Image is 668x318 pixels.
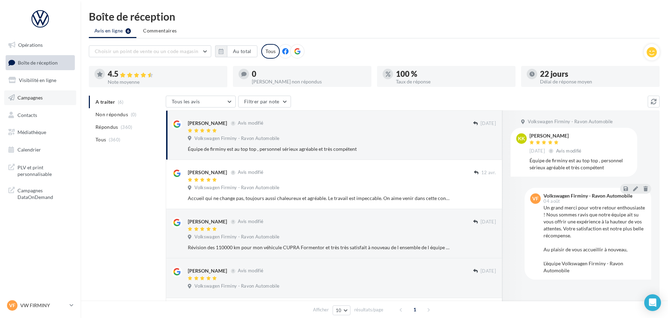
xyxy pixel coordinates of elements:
[17,129,46,135] span: Médiathèque
[109,137,121,142] span: (360)
[4,142,76,157] a: Calendrier
[17,147,41,153] span: Calendrier
[166,96,236,108] button: Tous les avis
[481,219,496,225] span: [DATE]
[121,124,133,130] span: (360)
[172,98,200,104] span: Tous les avis
[19,77,56,83] span: Visibilité en ligne
[89,11,660,22] div: Boîte de réception
[4,90,76,105] a: Campagnes
[188,218,227,225] div: [PERSON_NAME]
[518,135,525,142] span: KK
[409,304,420,315] span: 1
[143,28,177,34] span: Commentaires
[481,120,496,127] span: [DATE]
[20,302,67,309] p: VW FIRMINY
[18,59,58,65] span: Boîte de réception
[194,234,279,240] span: Volkswagen Firminy - Ravon Automobile
[530,157,632,171] div: Équipe de firminy est au top top , personnel sérieux agréable et très compétent
[238,120,263,126] span: Avis modifié
[194,283,279,289] span: Volkswagen Firminy - Ravon Automobile
[644,294,661,311] div: Open Intercom Messenger
[108,70,222,78] div: 4.5
[6,299,75,312] a: VF VW FIRMINY
[188,244,450,251] div: Révision des 110000 km pour mon véhicule CUPRA Formentor et très très satisfait à nouveau de l en...
[530,133,583,138] div: [PERSON_NAME]
[238,96,291,108] button: Filtrer par note
[4,55,76,70] a: Boîte de réception
[95,111,128,118] span: Non répondus
[313,306,329,313] span: Afficher
[17,95,43,101] span: Campagnes
[95,136,106,143] span: Tous
[354,306,383,313] span: résultats/page
[131,112,137,117] span: (0)
[4,183,76,204] a: Campagnes DataOnDemand
[9,302,15,309] span: VF
[481,268,496,274] span: [DATE]
[556,148,582,154] span: Avis modifié
[238,219,263,224] span: Avis modifié
[188,267,227,274] div: [PERSON_NAME]
[4,38,76,52] a: Opérations
[543,199,560,204] span: 04 août
[540,70,654,78] div: 22 jours
[530,148,545,154] span: [DATE]
[4,125,76,140] a: Médiathèque
[543,204,646,274] div: Un grand merci pour votre retour enthousiaste ! Nous sommes ravis que notre équipe ait su vous of...
[188,195,450,202] div: Accueil qui ne change pas, toujours aussi chaleureux et agréable. Le travail est impeccable. On a...
[532,195,539,202] span: VF
[528,119,613,125] span: Volkswagen Firminy - Ravon Automobile
[238,170,263,175] span: Avis modifié
[188,146,450,153] div: Équipe de firminy est au top top , personnel sérieux agréable et très compétent
[261,44,280,59] div: Tous
[543,193,632,198] div: Volkswagen Firminy - Ravon Automobile
[227,45,257,57] button: Au total
[18,42,43,48] span: Opérations
[481,170,496,176] span: 12 avr.
[17,112,37,118] span: Contacts
[194,135,279,142] span: Volkswagen Firminy - Ravon Automobile
[252,70,366,78] div: 0
[17,186,72,201] span: Campagnes DataOnDemand
[238,268,263,274] span: Avis modifié
[194,185,279,191] span: Volkswagen Firminy - Ravon Automobile
[396,70,510,78] div: 100 %
[4,108,76,123] a: Contacts
[4,160,76,180] a: PLV et print personnalisable
[95,124,118,131] span: Répondus
[188,169,227,176] div: [PERSON_NAME]
[333,305,350,315] button: 10
[89,45,211,57] button: Choisir un point de vente ou un code magasin
[215,45,257,57] button: Au total
[108,80,222,84] div: Note moyenne
[17,163,72,178] span: PLV et print personnalisable
[540,79,654,84] div: Délai de réponse moyen
[95,48,198,54] span: Choisir un point de vente ou un code magasin
[396,79,510,84] div: Taux de réponse
[4,73,76,88] a: Visibilité en ligne
[252,79,366,84] div: [PERSON_NAME] non répondus
[188,120,227,127] div: [PERSON_NAME]
[336,308,342,313] span: 10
